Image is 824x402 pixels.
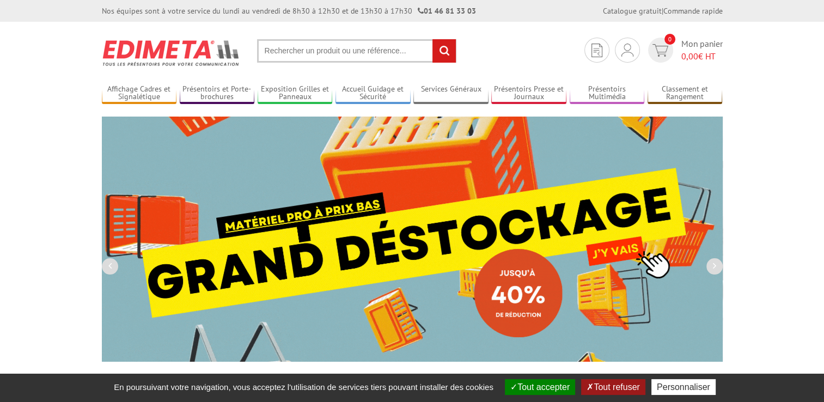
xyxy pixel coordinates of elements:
[413,84,489,102] a: Services Généraux
[621,44,633,57] img: devis rapide
[681,38,723,63] span: Mon panier
[570,84,645,102] a: Présentoirs Multimédia
[432,39,456,63] input: rechercher
[652,44,668,57] img: devis rapide
[505,379,575,395] button: Tout accepter
[258,84,333,102] a: Exposition Grilles et Panneaux
[651,379,716,395] button: Personnaliser (fenêtre modale)
[102,84,177,102] a: Affichage Cadres et Signalétique
[681,51,698,62] span: 0,00
[180,84,255,102] a: Présentoirs et Porte-brochures
[257,39,456,63] input: Rechercher un produit ou une référence...
[102,33,241,73] img: Présentoir, panneau, stand - Edimeta - PLV, affichage, mobilier bureau, entreprise
[418,6,476,16] strong: 01 46 81 33 03
[335,84,411,102] a: Accueil Guidage et Sécurité
[648,84,723,102] a: Classement et Rangement
[663,6,723,16] a: Commande rapide
[108,382,499,392] span: En poursuivant votre navigation, vous acceptez l'utilisation de services tiers pouvant installer ...
[664,34,675,45] span: 0
[591,44,602,57] img: devis rapide
[645,38,723,63] a: devis rapide 0 Mon panier 0,00€ HT
[603,5,723,16] div: |
[581,379,645,395] button: Tout refuser
[603,6,662,16] a: Catalogue gratuit
[102,5,476,16] div: Nos équipes sont à votre service du lundi au vendredi de 8h30 à 12h30 et de 13h30 à 17h30
[681,50,723,63] span: € HT
[491,84,566,102] a: Présentoirs Presse et Journaux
